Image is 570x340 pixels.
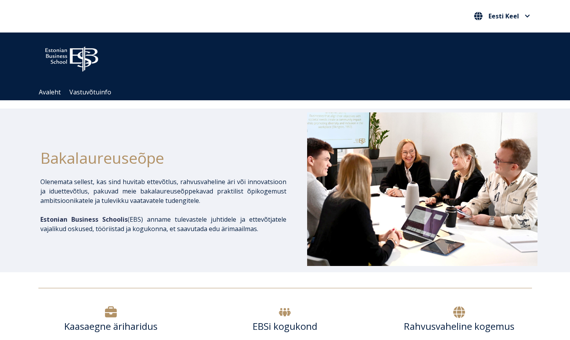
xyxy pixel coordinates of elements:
[40,215,130,224] span: (
[472,10,532,22] button: Eesti Keel
[34,84,544,100] div: Navigation Menu
[38,40,105,74] img: ebs_logo2016_white
[472,10,532,23] nav: Vali oma keel
[40,215,286,233] p: EBS) anname tulevastele juhtidele ja ettevõtjatele vajalikud oskused, tööriistad ja kogukonna, et...
[38,320,184,332] h6: Kaasaegne äriharidus
[307,112,537,266] img: Bakalaureusetudengid
[386,320,532,332] h6: Rahvusvaheline kogemus
[40,146,286,169] h1: Bakalaureuseõpe
[489,13,519,19] span: Eesti Keel
[69,88,111,96] a: Vastuvõtuinfo
[40,215,128,224] span: Estonian Business Schoolis
[39,88,61,96] a: Avaleht
[212,320,358,332] h6: EBSi kogukond
[40,177,286,205] p: Olenemata sellest, kas sind huvitab ettevõtlus, rahvusvaheline äri või innovatsioon ja iduettevõt...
